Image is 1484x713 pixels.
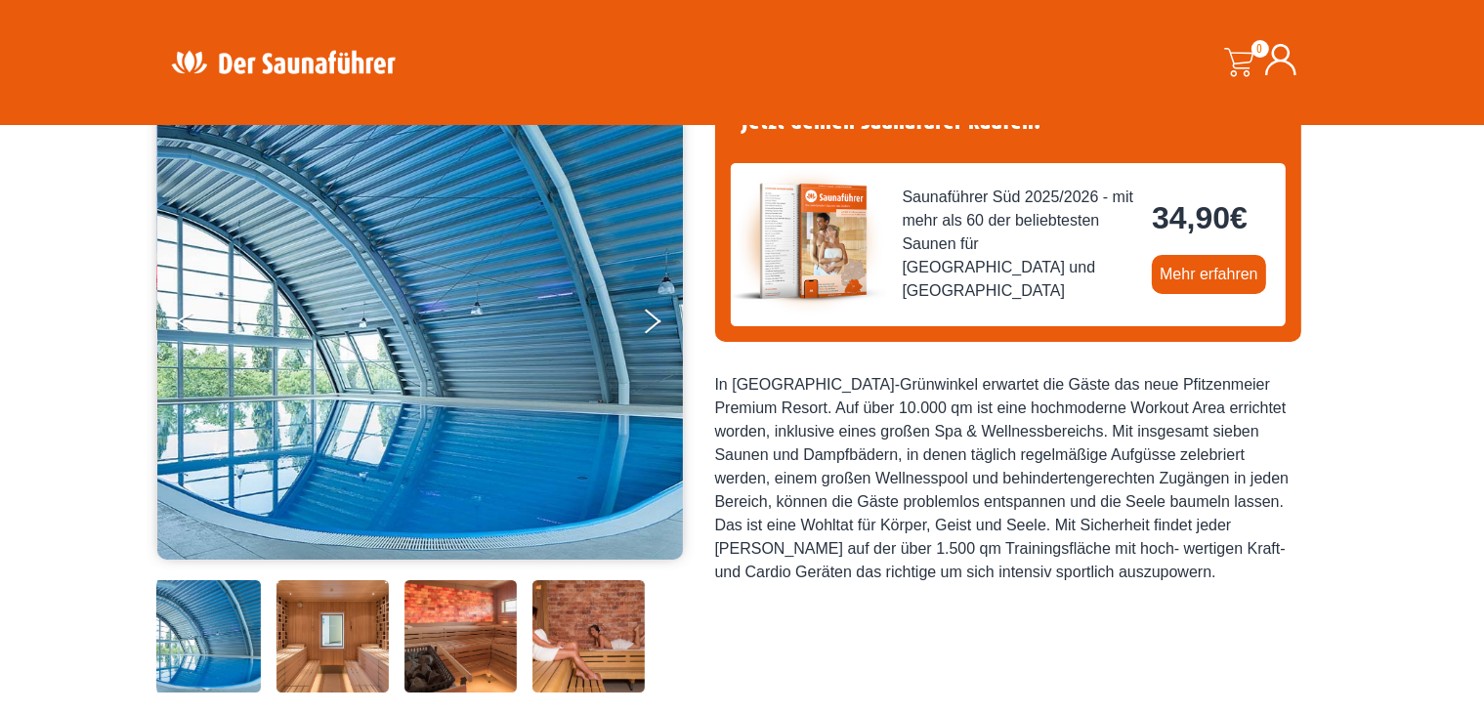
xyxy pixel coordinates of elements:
[731,163,887,319] img: der-saunafuehrer-2025-sued.jpg
[1251,40,1269,58] span: 0
[641,301,690,350] button: Next
[176,301,225,350] button: Previous
[715,373,1301,584] div: In [GEOGRAPHIC_DATA]-Grünwinkel erwartet die Gäste das neue Pfitzenmeier Premium Resort. Auf über...
[1230,200,1248,235] span: €
[1152,200,1248,235] bdi: 34,90
[903,186,1137,303] span: Saunaführer Süd 2025/2026 - mit mehr als 60 der beliebtesten Saunen für [GEOGRAPHIC_DATA] und [GE...
[1152,255,1266,294] a: Mehr erfahren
